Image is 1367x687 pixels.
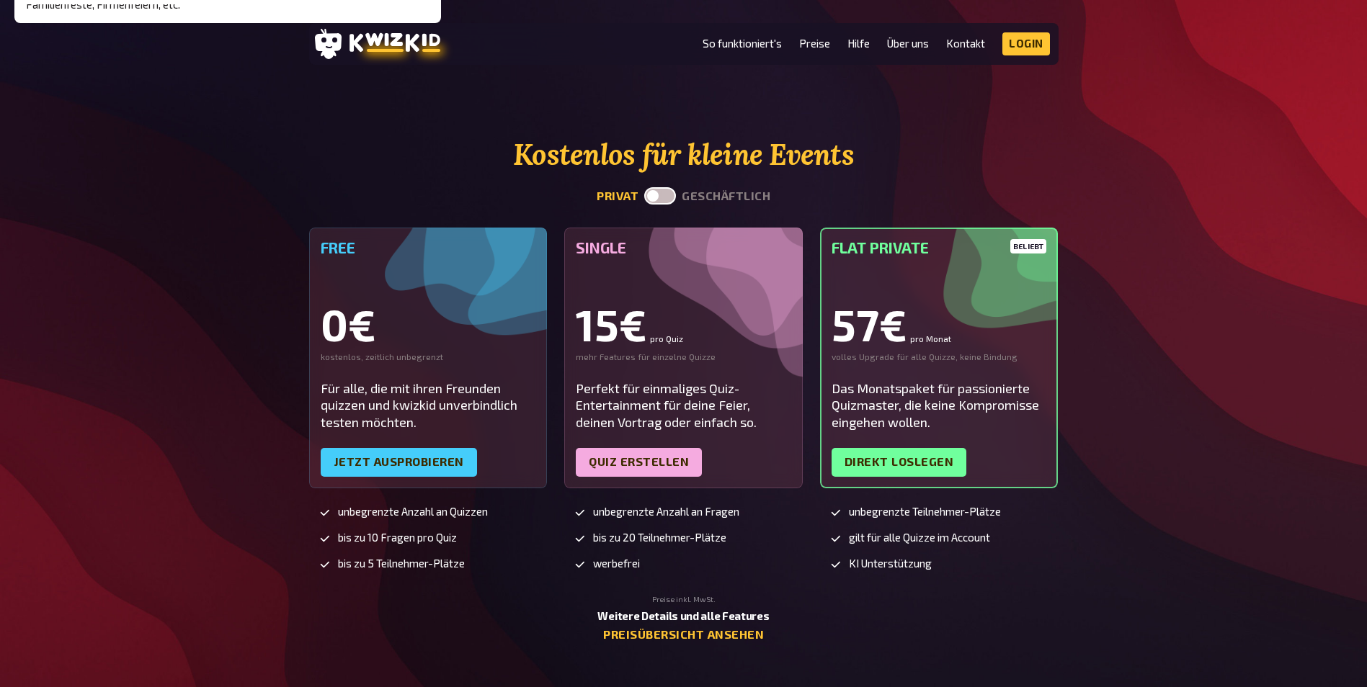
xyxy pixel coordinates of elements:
[832,351,1047,363] div: volles Upgrade für alle Quizze, keine Bindung
[321,351,536,363] div: kostenlos, zeitlich unbegrenzt
[832,302,1047,346] div: 57€
[593,531,726,544] span: bis zu 20 Teilnehmer-Plätze
[799,37,830,50] a: Preise
[682,189,770,203] button: geschäftlich
[650,334,683,343] small: pro Quiz
[321,302,536,346] div: 0€
[576,302,791,346] div: 15€
[338,531,457,544] span: bis zu 10 Fragen pro Quiz
[703,37,782,50] a: So funktioniert's
[576,448,702,477] a: Quiz erstellen
[309,138,1059,171] h2: Kostenlos für kleine Events
[321,380,536,431] div: Für alle, die mit ihren Freunden quizzen und kwizkid unverbindlich testen möchten.
[910,334,951,343] small: pro Monat
[576,380,791,431] div: Perfekt für einmaliges Quiz-Entertainment für deine Feier, deinen Vortrag oder einfach so.
[849,506,1001,518] span: unbegrenzte Teilnehmer-Plätze
[1002,32,1050,55] a: Login
[887,37,929,50] a: Über uns
[849,531,990,544] span: gilt für alle Quizze im Account
[597,609,769,622] b: Weitere Details und alle Features
[832,448,967,477] a: Direkt loslegen
[576,239,791,256] h5: Single
[576,351,791,363] div: mehr Features für einzelne Quizze
[652,595,716,604] small: Preise inkl. MwSt.
[832,380,1047,431] div: Das Monatspaket für passionierte Quizmaster, die keine Kompromisse eingehen wollen.
[321,448,477,477] a: Jetzt ausprobieren
[597,189,638,203] button: privat
[849,557,932,570] span: KI Unterstützung
[593,557,640,570] span: werbefrei
[338,506,488,518] span: unbegrenzte Anzahl an Quizzen
[832,239,1047,256] h5: Flat Private
[338,557,465,570] span: bis zu 5 Teilnehmer-Plätze
[603,628,764,642] a: Preisübersicht ansehen
[847,37,870,50] a: Hilfe
[593,506,739,518] span: unbegrenzte Anzahl an Fragen
[946,37,985,50] a: Kontakt
[321,239,536,256] h5: Free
